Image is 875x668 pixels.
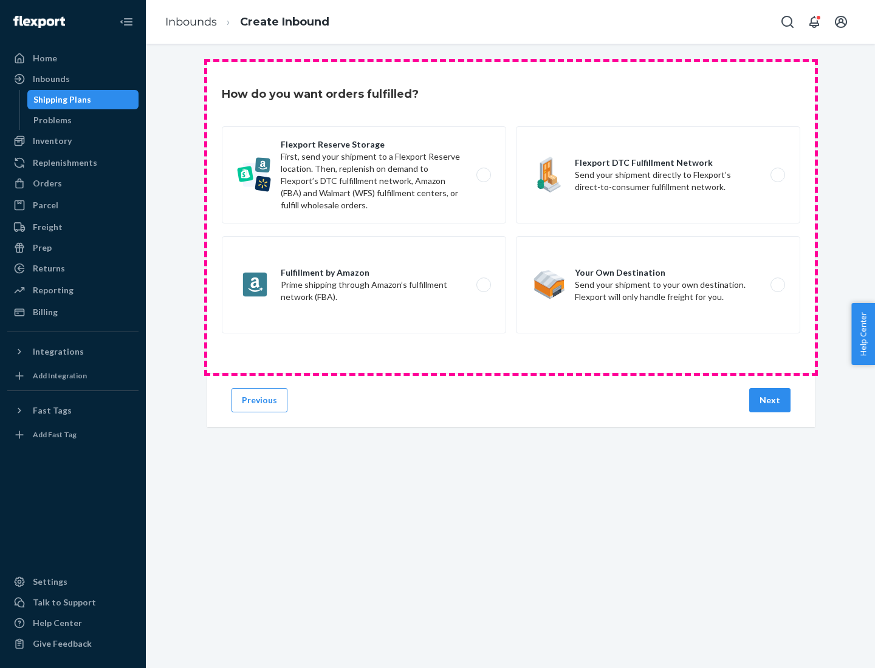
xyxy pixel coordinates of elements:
[33,404,72,417] div: Fast Tags
[33,114,72,126] div: Problems
[829,10,853,34] button: Open account menu
[33,617,82,629] div: Help Center
[33,284,74,296] div: Reporting
[33,370,87,381] div: Add Integration
[33,94,91,106] div: Shipping Plans
[7,613,139,633] a: Help Center
[7,153,139,172] a: Replenishments
[33,177,62,189] div: Orders
[33,242,52,254] div: Prep
[33,306,58,318] div: Billing
[7,572,139,591] a: Settings
[33,596,96,608] div: Talk to Support
[33,262,65,274] div: Returns
[33,346,84,358] div: Integrations
[749,388,791,412] button: Next
[165,15,217,29] a: Inbounds
[7,69,139,89] a: Inbounds
[7,593,139,612] a: Talk to Support
[33,157,97,169] div: Replenishments
[775,10,800,34] button: Open Search Box
[27,111,139,130] a: Problems
[33,429,77,440] div: Add Fast Tag
[232,388,287,412] button: Previous
[7,425,139,445] a: Add Fast Tag
[7,634,139,653] button: Give Feedback
[33,199,58,211] div: Parcel
[33,52,57,64] div: Home
[7,259,139,278] a: Returns
[222,86,419,102] h3: How do you want orders fulfilled?
[7,366,139,386] a: Add Integration
[33,135,72,147] div: Inventory
[33,638,92,650] div: Give Feedback
[240,15,329,29] a: Create Inbound
[802,10,826,34] button: Open notifications
[7,238,139,257] a: Prep
[27,90,139,109] a: Shipping Plans
[7,131,139,151] a: Inventory
[7,174,139,193] a: Orders
[7,196,139,215] a: Parcel
[33,576,67,588] div: Settings
[7,217,139,237] a: Freight
[7,342,139,361] button: Integrations
[7,49,139,68] a: Home
[156,4,339,40] ol: breadcrumbs
[33,73,70,85] div: Inbounds
[7,281,139,300] a: Reporting
[33,221,63,233] div: Freight
[114,10,139,34] button: Close Navigation
[13,16,65,28] img: Flexport logo
[851,303,875,365] button: Help Center
[7,401,139,420] button: Fast Tags
[7,302,139,322] a: Billing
